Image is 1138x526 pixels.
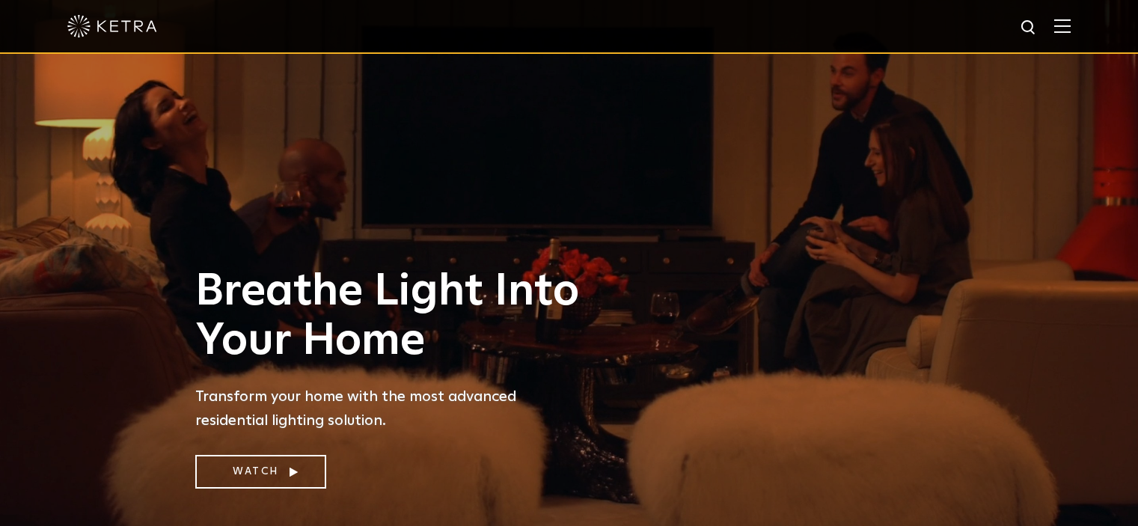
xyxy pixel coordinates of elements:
p: Transform your home with the most advanced residential lighting solution. [195,385,592,432]
img: search icon [1020,19,1038,37]
a: Watch [195,455,326,489]
h1: Breathe Light Into Your Home [195,267,592,366]
img: Hamburger%20Nav.svg [1054,19,1071,33]
img: ketra-logo-2019-white [67,15,157,37]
